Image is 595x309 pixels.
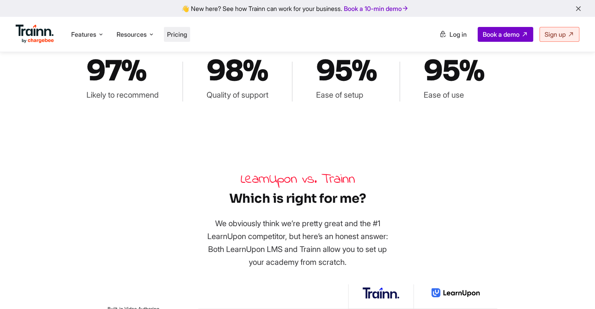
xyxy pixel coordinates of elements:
[86,62,146,80] b: 97%
[167,30,187,38] a: Pricing
[478,27,533,42] a: Book a demo
[483,30,520,38] span: Book a demo
[204,192,392,205] h4: Which is right for me?
[117,30,147,39] span: Resources
[342,3,410,14] a: Book a 10-min demo
[424,62,484,80] b: 95%
[424,89,464,102] span: Ease of use
[207,62,267,80] b: 98%
[86,89,159,102] span: Likely to recommend
[363,288,399,298] img: LearnUpon Competitor - Trainn | Customer Education Platform
[316,62,376,80] b: 95%
[5,5,590,12] div: 👋 New here? See how Trainn can work for your business.
[204,172,392,188] h2: LearnUpon vs. Trainn
[16,25,54,43] img: Trainn Logo
[431,288,480,297] img: LearnUpon vs. Trainn
[207,89,268,102] span: Quality of support
[449,30,467,38] span: Log in
[71,30,96,39] span: Features
[556,271,595,309] iframe: Chat Widget
[435,27,471,41] a: Log in
[545,30,566,38] span: Sign up
[539,27,579,42] a: Sign up
[204,217,392,269] p: We obviously think we’re pretty great and the #1 LearnUpon competitor, but here’s an honest answe...
[316,89,363,102] span: Ease of setup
